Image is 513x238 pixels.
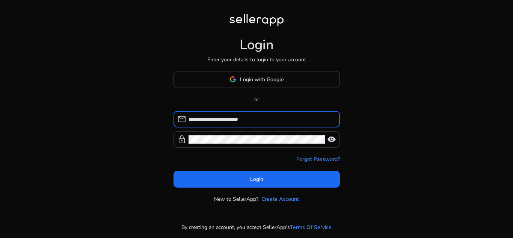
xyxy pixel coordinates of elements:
a: Terms Of Service [290,223,332,231]
span: visibility [327,135,336,144]
span: Login [250,175,263,183]
button: Login with Google [174,71,340,88]
span: mail [177,115,186,124]
span: lock [177,135,186,144]
a: Forgot Password? [296,155,340,163]
span: Login with Google [240,76,284,83]
a: Create Account [261,195,299,203]
p: or [174,96,340,103]
p: Enter your details to login to your account [207,56,306,64]
p: New to SellerApp? [214,195,258,203]
img: google-logo.svg [229,76,236,83]
button: Login [174,171,340,188]
h1: Login [240,37,274,53]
